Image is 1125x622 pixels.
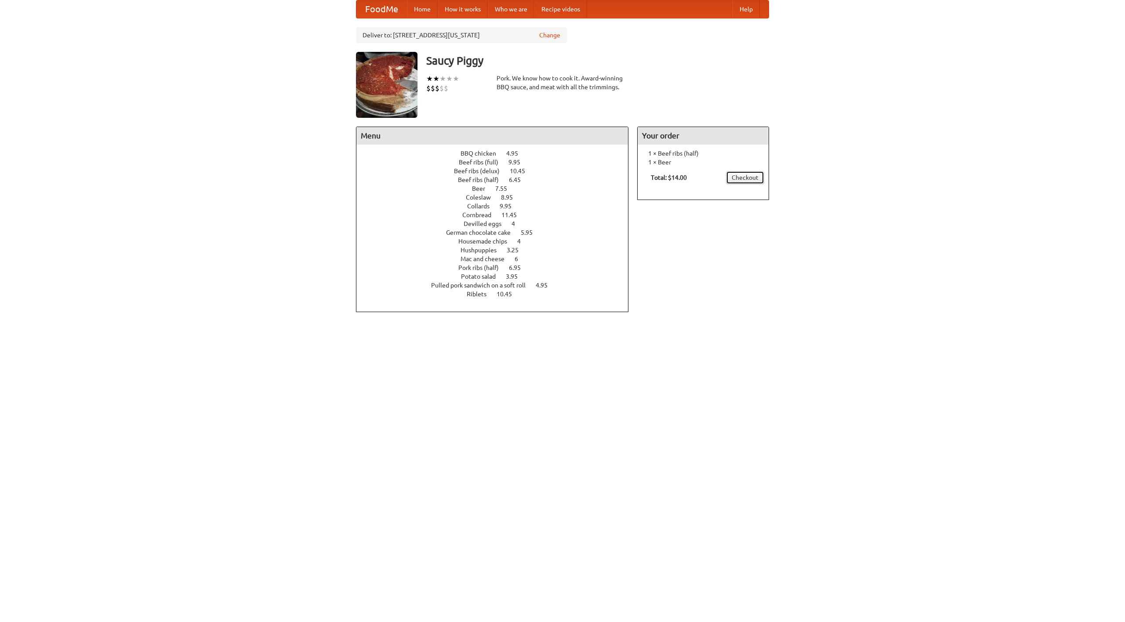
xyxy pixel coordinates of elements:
span: Housemade chips [458,238,516,245]
span: 9.95 [508,159,529,166]
li: ★ [439,74,446,84]
span: 4 [512,220,524,227]
span: 10.45 [497,291,521,298]
li: ★ [426,74,433,84]
li: $ [431,84,435,93]
div: Pork. We know how to cook it. Award-winning BBQ sauce, and meat with all the trimmings. [497,74,628,91]
a: BBQ chicken 4.95 [461,150,534,157]
span: Pork ribs (half) [458,264,508,271]
span: 6.95 [509,264,530,271]
a: Who we are [488,0,534,18]
span: Hushpuppies [461,247,505,254]
span: 11.45 [501,211,526,218]
a: Mac and cheese 6 [461,255,534,262]
a: Hushpuppies 3.25 [461,247,535,254]
a: Change [539,31,560,40]
span: 4 [517,238,530,245]
span: 4.95 [506,150,527,157]
span: 5.95 [521,229,541,236]
li: $ [435,84,439,93]
span: Devilled eggs [464,220,510,227]
a: Beef ribs (full) 9.95 [459,159,537,166]
a: Collards 9.95 [467,203,528,210]
span: 9.95 [500,203,520,210]
a: Beef ribs (delux) 10.45 [454,167,541,175]
span: 8.95 [501,194,522,201]
a: Beef ribs (half) 6.45 [458,176,537,183]
li: $ [444,84,448,93]
a: Cornbread 11.45 [462,211,533,218]
span: 3.95 [506,273,526,280]
li: ★ [433,74,439,84]
li: ★ [446,74,453,84]
a: Coleslaw 8.95 [466,194,529,201]
span: Collards [467,203,498,210]
span: German chocolate cake [446,229,519,236]
span: 4.95 [536,282,556,289]
span: Beef ribs (full) [459,159,507,166]
a: Help [733,0,760,18]
span: Beef ribs (half) [458,176,508,183]
span: 3.25 [507,247,527,254]
a: Checkout [726,171,764,184]
img: angular.jpg [356,52,417,118]
span: Potato salad [461,273,504,280]
span: Cornbread [462,211,500,218]
li: ★ [453,74,459,84]
span: Pulled pork sandwich on a soft roll [431,282,534,289]
li: $ [439,84,444,93]
a: Pulled pork sandwich on a soft roll 4.95 [431,282,564,289]
a: FoodMe [356,0,407,18]
li: 1 × Beer [642,158,764,167]
b: Total: $14.00 [651,174,687,181]
div: Deliver to: [STREET_ADDRESS][US_STATE] [356,27,567,43]
span: 10.45 [510,167,534,175]
a: How it works [438,0,488,18]
span: BBQ chicken [461,150,505,157]
a: Recipe videos [534,0,587,18]
a: Devilled eggs 4 [464,220,531,227]
a: Home [407,0,438,18]
h3: Saucy Piggy [426,52,769,69]
li: $ [426,84,431,93]
h4: Menu [356,127,628,145]
span: 6.45 [509,176,530,183]
span: Coleslaw [466,194,500,201]
span: Beef ribs (delux) [454,167,508,175]
li: 1 × Beef ribs (half) [642,149,764,158]
a: German chocolate cake 5.95 [446,229,549,236]
h4: Your order [638,127,769,145]
a: Riblets 10.45 [467,291,528,298]
span: Beer [472,185,494,192]
span: Riblets [467,291,495,298]
a: Pork ribs (half) 6.95 [458,264,537,271]
span: Mac and cheese [461,255,513,262]
span: 7.55 [495,185,516,192]
a: Potato salad 3.95 [461,273,534,280]
a: Housemade chips 4 [458,238,537,245]
a: Beer 7.55 [472,185,523,192]
span: 6 [515,255,527,262]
